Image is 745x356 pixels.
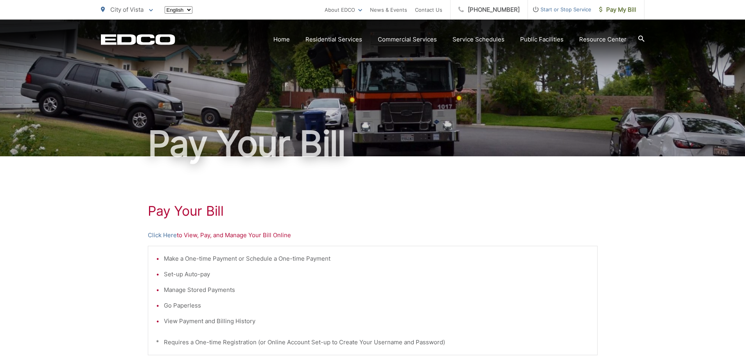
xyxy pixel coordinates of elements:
[378,35,437,44] a: Commercial Services
[520,35,564,44] a: Public Facilities
[148,203,598,219] h1: Pay Your Bill
[370,5,407,14] a: News & Events
[164,270,589,279] li: Set-up Auto-pay
[305,35,362,44] a: Residential Services
[273,35,290,44] a: Home
[156,338,589,347] p: * Requires a One-time Registration (or Online Account Set-up to Create Your Username and Password)
[164,317,589,326] li: View Payment and Billing History
[164,301,589,310] li: Go Paperless
[452,35,504,44] a: Service Schedules
[101,124,644,163] h1: Pay Your Bill
[415,5,442,14] a: Contact Us
[101,34,175,45] a: EDCD logo. Return to the homepage.
[110,6,144,13] span: City of Vista
[164,254,589,263] li: Make a One-time Payment or Schedule a One-time Payment
[325,5,362,14] a: About EDCO
[148,231,598,240] p: to View, Pay, and Manage Your Bill Online
[148,231,177,240] a: Click Here
[165,6,192,14] select: Select a language
[599,5,636,14] span: Pay My Bill
[164,285,589,295] li: Manage Stored Payments
[579,35,627,44] a: Resource Center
